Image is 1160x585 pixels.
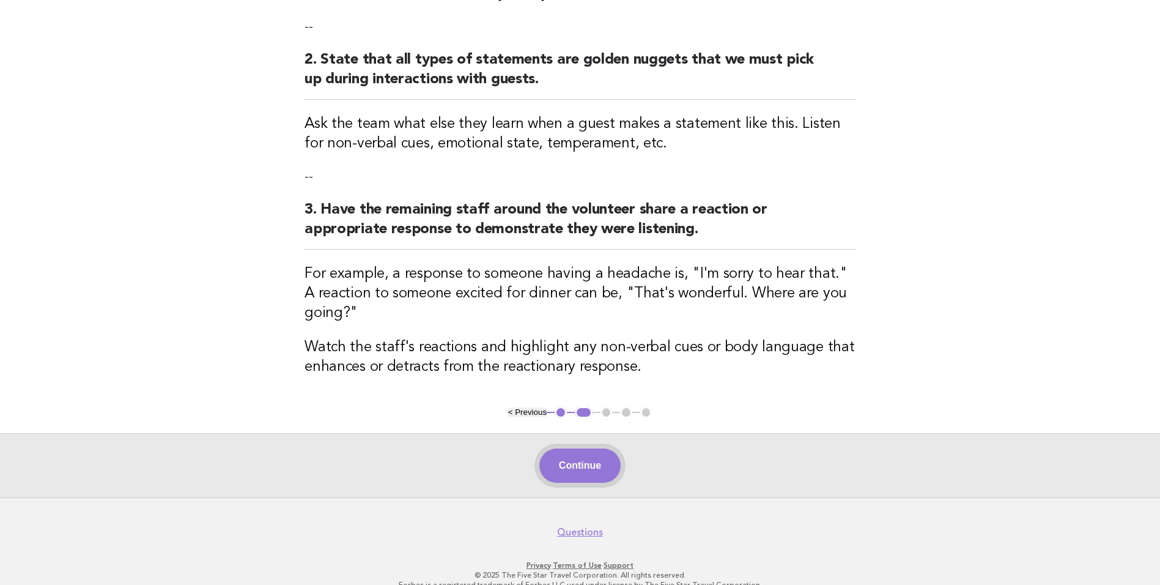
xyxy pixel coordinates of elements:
h2: 2. State that all types of statements are golden nuggets that we must pick up during interactions... [305,50,855,100]
a: Questions [557,526,603,538]
p: -- [305,18,855,35]
button: Continue [539,449,621,483]
a: Privacy [526,561,551,570]
p: -- [305,168,855,185]
h2: 3. Have the remaining staff around the volunteer share a reaction or appropriate response to demo... [305,200,855,250]
a: Terms of Use [553,561,602,570]
button: 1 [555,406,567,419]
h3: For example, a response to someone having a headache is, "I'm sorry to hear that." A reaction to ... [305,264,855,323]
button: 2 [575,406,593,419]
button: < Previous [508,408,547,417]
h3: Ask the team what else they learn when a guest makes a statement like this. Listen for non-verbal... [305,114,855,154]
p: © 2025 The Five Star Travel Corporation. All rights reserved. [206,570,955,580]
p: · · [206,561,955,570]
a: Support [604,561,634,570]
h3: Watch the staff's reactions and highlight any non-verbal cues or body language that enhances or d... [305,338,855,377]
